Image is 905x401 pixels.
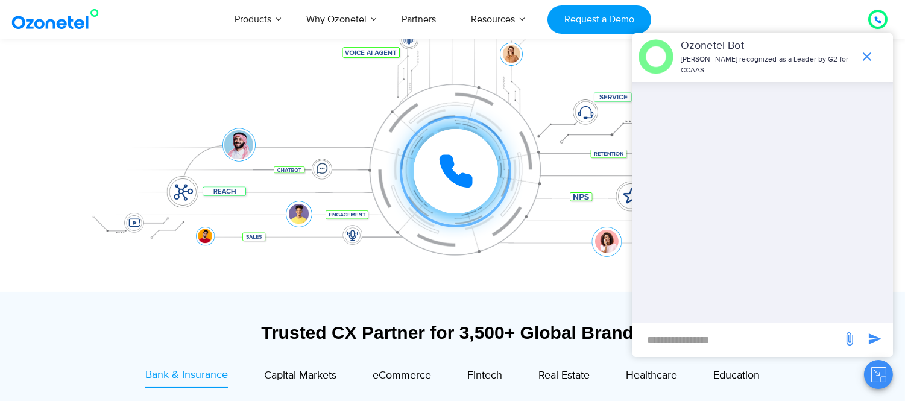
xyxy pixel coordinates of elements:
[626,367,677,388] a: Healthcare
[264,367,336,388] a: Capital Markets
[145,368,228,382] span: Bank & Insurance
[639,329,836,351] div: new-msg-input
[373,369,431,382] span: eCommerce
[145,367,228,388] a: Bank & Insurance
[538,367,590,388] a: Real Estate
[639,39,673,74] img: header
[855,45,879,69] span: end chat or minimize
[864,360,893,389] button: Close chat
[681,38,854,54] p: Ozonetel Bot
[467,367,502,388] a: Fintech
[863,327,887,351] span: send message
[837,327,862,351] span: send message
[538,369,590,382] span: Real Estate
[626,369,677,382] span: Healthcare
[681,54,854,76] p: [PERSON_NAME] recognized as a Leader by G2 for CCAAS
[82,322,824,343] div: Trusted CX Partner for 3,500+ Global Brands
[264,369,336,382] span: Capital Markets
[547,5,651,34] a: Request a Demo
[467,369,502,382] span: Fintech
[373,367,431,388] a: eCommerce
